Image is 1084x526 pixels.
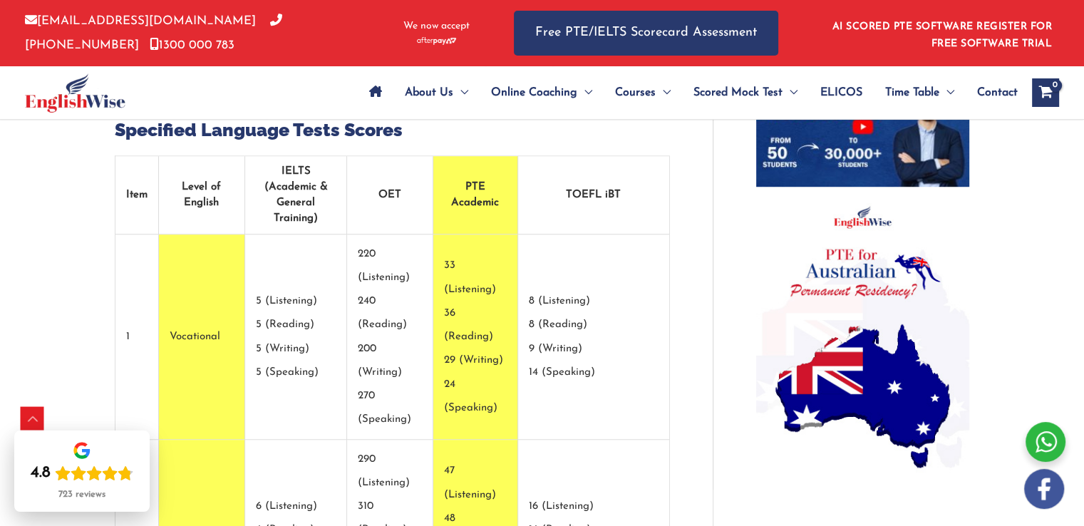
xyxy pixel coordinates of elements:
[58,489,105,500] div: 723 reviews
[615,68,656,118] span: Courses
[159,234,246,440] td: Vocational
[31,463,51,483] div: 4.8
[966,68,1018,118] a: Contact
[347,156,433,234] th: OET
[577,68,592,118] span: Menu Toggle
[656,68,671,118] span: Menu Toggle
[25,15,282,51] a: [PHONE_NUMBER]
[874,68,966,118] a: Time TableMenu Toggle
[25,15,256,27] a: [EMAIL_ADDRESS][DOMAIN_NAME]
[682,68,809,118] a: Scored Mock TestMenu Toggle
[115,156,159,234] th: Item
[115,118,670,142] h3: Specified Language Tests Scores
[393,68,480,118] a: About UsMenu Toggle
[809,68,874,118] a: ELICOS
[824,10,1059,56] aside: Header Widget 1
[820,68,862,118] span: ELICOS
[31,463,133,483] div: Rating: 4.8 out of 5
[433,156,517,234] th: PTE Academic
[518,234,670,440] td: 8 (Listening) 8 (Reading) 9 (Writing) 14 (Speaking)
[832,21,1053,49] a: AI SCORED PTE SOFTWARE REGISTER FOR FREE SOFTWARE TRIAL
[1024,469,1064,509] img: white-facebook.png
[115,234,159,440] td: 1
[514,11,778,56] a: Free PTE/IELTS Scorecard Assessment
[405,68,453,118] span: About Us
[347,234,433,440] td: 220 (Listening) 240 (Reading) 200 (Writing) 270 (Speaking)
[245,234,346,440] td: 5 (Listening) 5 (Reading) 5 (Writing) 5 (Speaking)
[939,68,954,118] span: Menu Toggle
[150,39,234,51] a: 1300 000 783
[453,68,468,118] span: Menu Toggle
[491,68,577,118] span: Online Coaching
[693,68,783,118] span: Scored Mock Test
[518,156,670,234] th: TOEFL iBT
[433,234,517,440] td: 33 (Listening) 36 (Reading) 29 (Writing) 24 (Speaking)
[885,68,939,118] span: Time Table
[159,156,246,234] th: Level of English
[783,68,797,118] span: Menu Toggle
[358,68,1018,118] nav: Site Navigation: Main Menu
[245,156,346,234] th: IELTS (Academic & General Training)
[417,37,456,45] img: Afterpay-Logo
[403,19,470,33] span: We now accept
[480,68,604,118] a: Online CoachingMenu Toggle
[604,68,682,118] a: CoursesMenu Toggle
[1032,78,1059,107] a: View Shopping Cart, empty
[977,68,1018,118] span: Contact
[25,73,125,113] img: cropped-ew-logo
